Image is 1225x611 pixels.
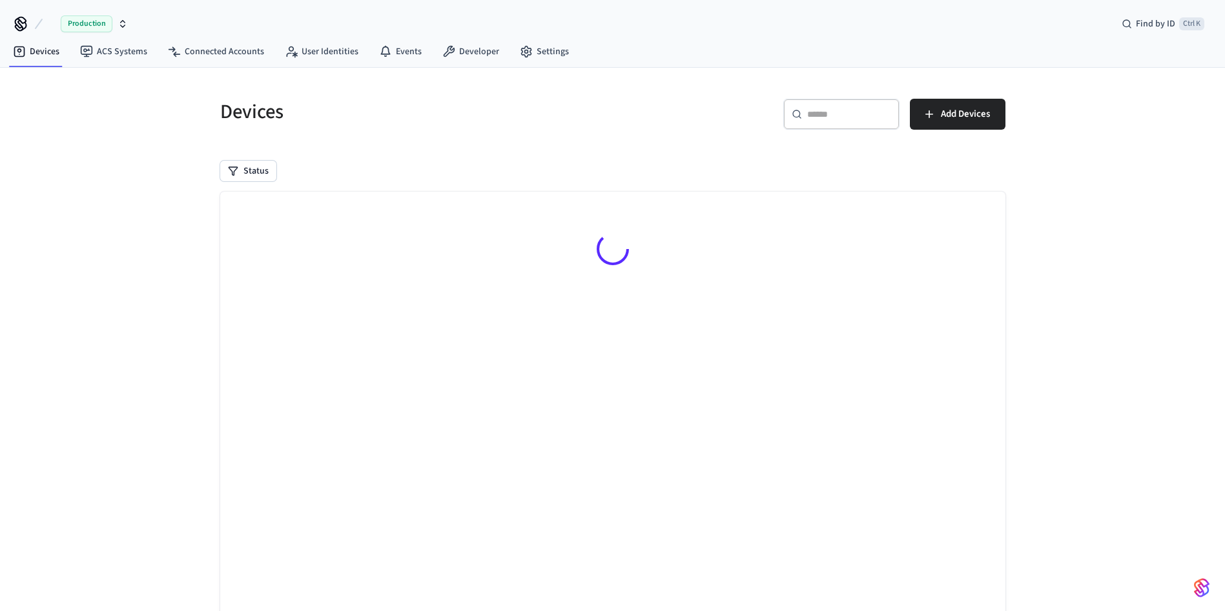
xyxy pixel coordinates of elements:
[369,40,432,63] a: Events
[3,40,70,63] a: Devices
[432,40,510,63] a: Developer
[61,15,112,32] span: Production
[220,99,605,125] h5: Devices
[158,40,274,63] a: Connected Accounts
[274,40,369,63] a: User Identities
[910,99,1005,130] button: Add Devices
[1194,577,1210,598] img: SeamLogoGradient.69752ec5.svg
[1179,17,1204,30] span: Ctrl K
[220,161,276,181] button: Status
[941,106,990,123] span: Add Devices
[510,40,579,63] a: Settings
[1136,17,1175,30] span: Find by ID
[70,40,158,63] a: ACS Systems
[1111,12,1215,35] div: Find by IDCtrl K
